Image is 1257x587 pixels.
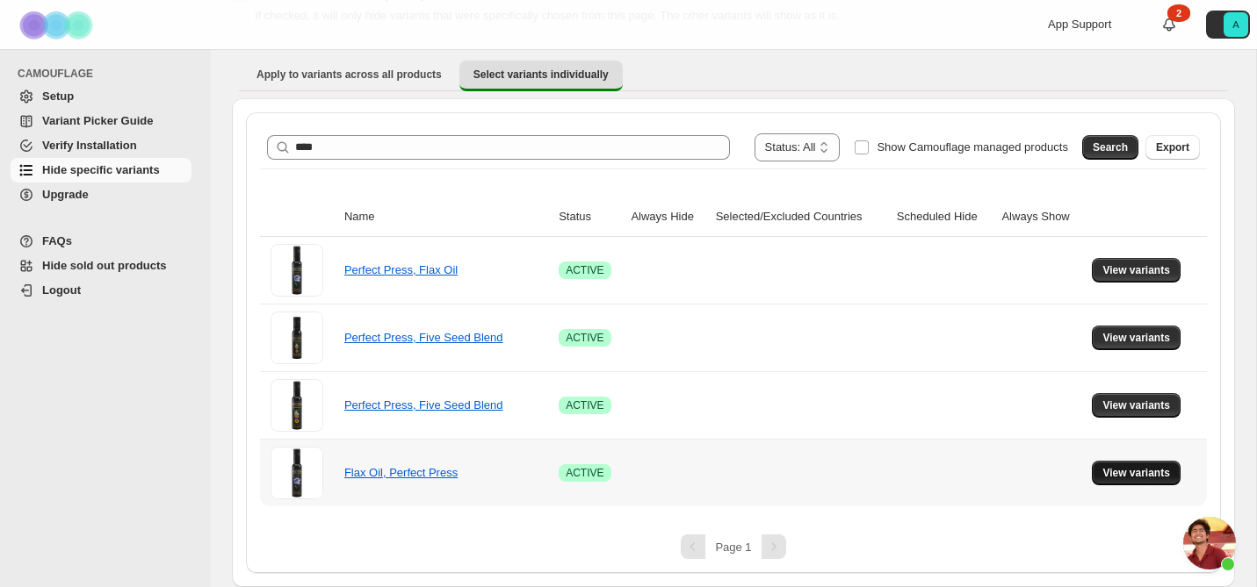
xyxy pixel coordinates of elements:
[1183,517,1236,569] a: Open chat
[42,139,137,152] span: Verify Installation
[1102,466,1170,480] span: View variants
[344,466,458,479] a: Flax Oil, Perfect Press
[459,61,623,91] button: Select variants individually
[1092,258,1181,283] button: View variants
[271,379,323,432] img: Perfect Press, Five Seed Blend
[11,229,191,254] a: FAQs
[553,197,625,237] th: Status
[11,109,191,133] a: Variant Picker Guide
[473,68,609,82] span: Select variants individually
[625,197,710,237] th: Always Hide
[877,140,1068,154] span: Show Camouflage managed products
[339,197,553,237] th: Name
[42,89,74,103] span: Setup
[711,197,892,237] th: Selected/Excluded Countries
[1160,16,1178,33] a: 2
[566,398,603,412] span: ACTIVE
[256,68,442,82] span: Apply to variants across all products
[42,283,81,297] span: Logout
[1092,326,1181,350] button: View variants
[18,67,199,81] span: CAMOUFLAGE
[1224,12,1248,37] span: Avatar with initials A
[1092,393,1181,418] button: View variants
[271,244,323,297] img: Perfect Press, Flax Oil
[344,398,503,412] a: Perfect Press, Five Seed Blend
[1167,4,1190,22] div: 2
[271,311,323,364] img: Perfect Press, Five Seed Blend
[42,114,153,127] span: Variant Picker Guide
[1206,11,1250,39] button: Avatar with initials A
[715,540,751,554] span: Page 1
[1102,398,1170,412] span: View variants
[42,188,89,201] span: Upgrade
[1232,19,1239,30] text: A
[566,331,603,345] span: ACTIVE
[242,61,456,89] button: Apply to variants across all products
[11,84,191,109] a: Setup
[42,259,167,272] span: Hide sold out products
[11,158,191,183] a: Hide specific variants
[14,1,102,49] img: Camouflage
[11,183,191,207] a: Upgrade
[1102,263,1170,277] span: View variants
[1145,135,1200,160] button: Export
[344,263,458,276] a: Perfect Press, Flax Oil
[892,197,997,237] th: Scheduled Hide
[1092,461,1181,485] button: View variants
[11,254,191,278] a: Hide sold out products
[1048,18,1111,31] span: App Support
[1102,331,1170,345] span: View variants
[996,197,1087,237] th: Always Show
[260,534,1207,559] nav: Pagination
[42,163,160,176] span: Hide specific variants
[566,466,603,480] span: ACTIVE
[344,331,503,344] a: Perfect Press, Five Seed Blend
[11,133,191,158] a: Verify Installation
[1093,140,1128,154] span: Search
[566,263,603,277] span: ACTIVE
[232,98,1235,587] div: Select variants individually
[1156,140,1189,154] span: Export
[1082,135,1138,160] button: Search
[271,447,323,499] img: Flax Oil, Perfect Press
[11,278,191,303] a: Logout
[42,234,72,247] span: FAQs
